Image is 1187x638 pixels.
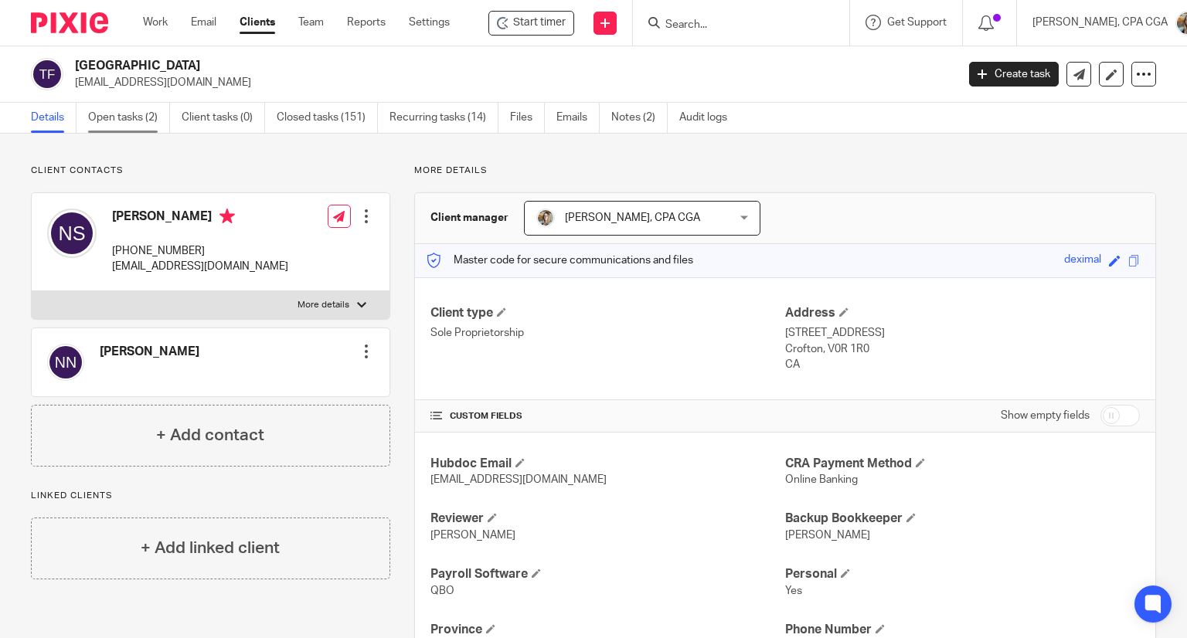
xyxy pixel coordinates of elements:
input: Search [664,19,803,32]
p: Linked clients [31,490,390,502]
h4: Phone Number [785,622,1140,638]
a: Settings [409,15,450,30]
a: Files [510,103,545,133]
div: Tatlo Road Farm [488,11,574,36]
label: Show empty fields [1001,408,1090,423]
p: [PHONE_NUMBER] [112,243,288,259]
a: Work [143,15,168,30]
p: [EMAIL_ADDRESS][DOMAIN_NAME] [112,259,288,274]
a: Team [298,15,324,30]
a: Audit logs [679,103,739,133]
p: [PERSON_NAME], CPA CGA [1032,15,1168,30]
span: [PERSON_NAME], CPA CGA [565,212,700,223]
h4: + Add contact [156,423,264,447]
span: Start timer [513,15,566,31]
a: Clients [240,15,275,30]
h4: Hubdoc Email [430,456,785,472]
span: [PERSON_NAME] [430,530,515,541]
a: Closed tasks (151) [277,103,378,133]
a: Recurring tasks (14) [389,103,498,133]
p: [STREET_ADDRESS] [785,325,1140,341]
i: Primary [219,209,235,224]
div: deximal [1064,252,1101,270]
h4: CUSTOM FIELDS [430,410,785,423]
p: Client contacts [31,165,390,177]
h4: Personal [785,566,1140,582]
a: Create task [969,62,1059,87]
h4: + Add linked client [141,536,280,560]
img: svg%3E [47,209,97,258]
a: Client tasks (0) [182,103,265,133]
h4: Reviewer [430,511,785,527]
p: Sole Proprietorship [430,325,785,341]
span: [EMAIL_ADDRESS][DOMAIN_NAME] [430,474,607,485]
p: CA [785,357,1140,372]
img: Pixie [31,12,108,33]
img: Chrissy%20McGale%20Bio%20Pic%201.jpg [536,209,555,227]
a: Reports [347,15,386,30]
h4: [PERSON_NAME] [100,344,199,360]
a: Open tasks (2) [88,103,170,133]
h4: CRA Payment Method [785,456,1140,472]
a: Email [191,15,216,30]
a: Notes (2) [611,103,668,133]
img: svg%3E [31,58,63,90]
span: Yes [785,585,802,596]
h4: [PERSON_NAME] [112,209,288,228]
h2: [GEOGRAPHIC_DATA] [75,58,772,74]
p: [EMAIL_ADDRESS][DOMAIN_NAME] [75,75,946,90]
span: Get Support [887,17,947,28]
h4: Province [430,622,785,638]
h4: Client type [430,305,785,321]
span: QBO [430,585,454,596]
h4: Payroll Software [430,566,785,582]
a: Emails [556,103,600,133]
h4: Backup Bookkeeper [785,511,1140,527]
span: Online Banking [785,474,858,485]
a: Details [31,103,77,133]
p: More details [414,165,1156,177]
h4: Address [785,305,1140,321]
img: svg%3E [47,344,84,381]
span: [PERSON_NAME] [785,530,870,541]
p: More details [298,299,349,311]
p: Master code for secure communications and files [427,253,693,268]
h3: Client manager [430,210,508,226]
p: Crofton, V0R 1R0 [785,341,1140,357]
